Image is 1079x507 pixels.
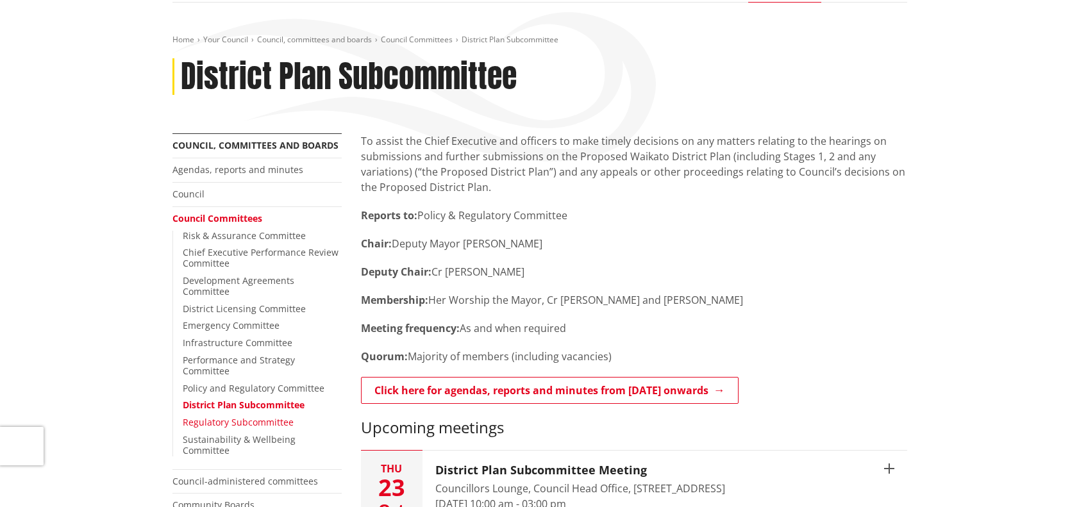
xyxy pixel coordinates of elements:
a: Council, committees and boards [257,34,372,45]
a: Your Council [203,34,248,45]
a: Council [172,188,205,200]
strong: Meeting frequency: [361,321,460,335]
h3: Upcoming meetings [361,419,907,437]
strong: Membership: [361,293,428,307]
a: Council-administered committees [172,475,318,487]
p: As and when required [361,320,907,336]
p: Deputy Mayor [PERSON_NAME] [361,236,907,251]
p: Her Worship the Mayor, Cr [PERSON_NAME] and [PERSON_NAME] [361,292,907,308]
p: Policy & Regulatory Committee [361,208,907,223]
strong: Quorum: [361,349,408,363]
a: District Licensing Committee [183,303,306,315]
a: Agendas, reports and minutes [172,163,303,176]
p: Cr [PERSON_NAME] [361,264,907,279]
p: To assist the Chief Executive and officers to make timely decisions on any matters relating to th... [361,133,907,195]
a: District Plan Subcommittee [183,399,305,411]
a: Regulatory Subcommittee [183,416,294,428]
a: Emergency Committee [183,319,280,331]
div: Councillors Lounge, Council Head Office, [STREET_ADDRESS] [435,481,725,496]
h3: District Plan Subcommittee Meeting [435,463,725,478]
strong: Chair: [361,237,392,251]
p: Majority of members (including vacancies) [361,349,907,364]
a: Risk & Assurance Committee [183,229,306,242]
a: Council Committees [381,34,453,45]
span: District Plan Subcommittee [462,34,558,45]
iframe: Messenger Launcher [1020,453,1066,499]
a: Sustainability & Wellbeing Committee [183,433,296,456]
a: Council, committees and boards [172,139,339,151]
strong: Deputy Chair: [361,265,431,279]
a: Council Committees [172,212,262,224]
a: Policy and Regulatory Committee [183,382,324,394]
a: Chief Executive Performance Review Committee [183,246,339,269]
div: Thu [361,463,422,474]
nav: breadcrumb [172,35,907,46]
div: 23 [361,476,422,499]
a: Development Agreements Committee [183,274,294,297]
a: Click here for agendas, reports and minutes from [DATE] onwards [361,377,739,404]
h1: District Plan Subcommittee [181,58,517,96]
a: Performance and Strategy Committee [183,354,295,377]
a: Home [172,34,194,45]
a: Infrastructure Committee [183,337,292,349]
strong: Reports to: [361,208,417,222]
